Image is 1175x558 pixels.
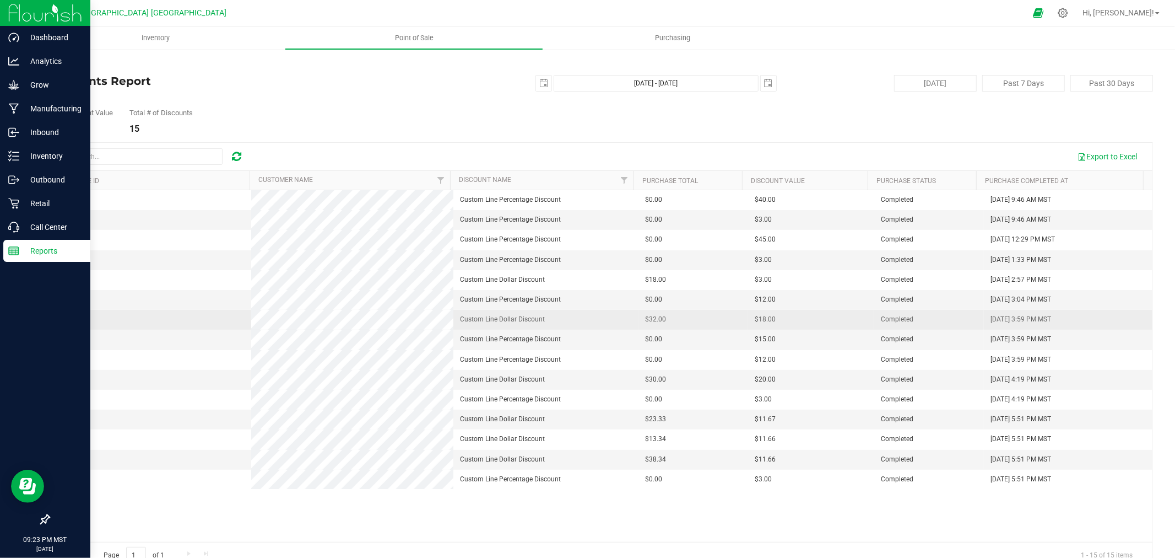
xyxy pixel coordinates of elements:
span: Purchasing [640,33,705,43]
span: Completed [881,334,913,345]
a: Purchase Status [876,177,936,185]
a: Purchasing [543,26,802,50]
span: Completed [881,234,913,245]
span: $0.00 [645,474,662,485]
span: $15.00 [755,334,776,345]
span: [DATE] 3:59 PM MST [990,334,1051,345]
span: $32.00 [645,314,666,325]
span: $0.00 [645,255,662,265]
span: $3.00 [755,214,772,225]
a: Discount Value [751,177,805,185]
a: Discount Name [459,176,511,184]
span: $11.67 [755,414,776,425]
p: Analytics [19,55,85,68]
span: Completed [881,214,913,225]
span: Open Ecommerce Menu [1026,2,1051,24]
p: Inventory [19,149,85,163]
span: $45.00 [755,234,776,245]
span: [DATE] 5:51 PM MST [990,434,1051,444]
span: $13.34 [645,434,666,444]
a: Filter [432,171,450,190]
span: Custom Line Dollar Discount [460,374,545,385]
a: Customer Name [258,176,313,184]
span: Completed [881,275,913,285]
span: Custom Line Dollar Discount [460,434,545,444]
span: Completed [881,314,913,325]
span: Custom Line Percentage Discount [460,474,561,485]
div: Manage settings [1056,8,1070,18]
span: Custom Line Percentage Discount [460,334,561,345]
span: $0.00 [645,294,662,305]
button: Past 7 Days [982,75,1065,92]
span: $0.00 [645,195,662,205]
span: $23.33 [645,414,666,425]
span: [DATE] 5:51 PM MST [990,414,1051,425]
a: Purchase Total [643,177,698,185]
span: Completed [881,414,913,425]
inline-svg: Reports [8,245,19,256]
a: Purchase Completed At [985,177,1068,185]
span: [DATE] 9:46 AM MST [990,214,1051,225]
span: $30.00 [645,374,666,385]
span: $3.00 [755,394,772,405]
p: Dashboard [19,31,85,44]
span: $12.00 [755,355,776,365]
span: $18.00 [645,275,666,285]
span: $38.34 [645,454,666,465]
span: $3.00 [755,275,772,285]
span: $0.00 [645,355,662,365]
span: Completed [881,255,913,265]
span: [DATE] 1:33 PM MST [990,255,1051,265]
span: [DATE] 2:57 PM MST [990,275,1051,285]
span: [DATE] 3:59 PM MST [990,314,1051,325]
span: Custom Line Percentage Discount [460,255,561,265]
span: Custom Line Dollar Discount [460,275,545,285]
span: $20.00 [755,374,776,385]
span: [DATE] 3:04 PM MST [990,294,1051,305]
span: $3.00 [755,255,772,265]
span: Point of Sale [380,33,448,43]
span: $12.00 [755,294,776,305]
span: Completed [881,394,913,405]
inline-svg: Call Center [8,222,19,233]
iframe: Resource center [11,470,44,503]
inline-svg: Manufacturing [8,103,19,114]
span: $18.00 [755,314,776,325]
span: $11.66 [755,434,776,444]
p: [DATE] [5,545,85,553]
span: [DATE] 12:29 PM MST [990,234,1055,245]
h4: Discounts Report [48,75,416,87]
p: Retail [19,197,85,210]
inline-svg: Dashboard [8,32,19,43]
span: $0.00 [645,214,662,225]
input: Search... [57,148,223,165]
span: Custom Line Dollar Discount [460,454,545,465]
span: Completed [881,355,913,365]
span: [DATE] 4:19 PM MST [990,394,1051,405]
p: Call Center [19,221,85,234]
span: Custom Line Percentage Discount [460,355,561,365]
p: Inbound [19,126,85,139]
p: 09:23 PM MST [5,535,85,545]
button: Export to Excel [1070,147,1144,166]
span: Custom Line Percentage Discount [460,234,561,245]
span: [DATE] 3:59 PM MST [990,355,1051,365]
inline-svg: Outbound [8,174,19,185]
span: Hi, [PERSON_NAME]! [1082,8,1154,17]
span: Custom Line Percentage Discount [460,394,561,405]
span: $0.00 [645,394,662,405]
span: Inventory [127,33,185,43]
p: Reports [19,244,85,257]
span: [DATE] 5:51 PM MST [990,454,1051,465]
div: Total # of Discounts [129,109,193,116]
span: $3.00 [755,474,772,485]
inline-svg: Retail [8,198,19,209]
span: Completed [881,434,913,444]
span: Completed [881,454,913,465]
span: Custom Line Dollar Discount [460,414,545,425]
span: select [761,76,776,91]
span: Custom Line Percentage Discount [460,195,561,205]
a: Inventory [26,26,285,50]
span: [DATE] 9:46 AM MST [990,195,1051,205]
span: Completed [881,474,913,485]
